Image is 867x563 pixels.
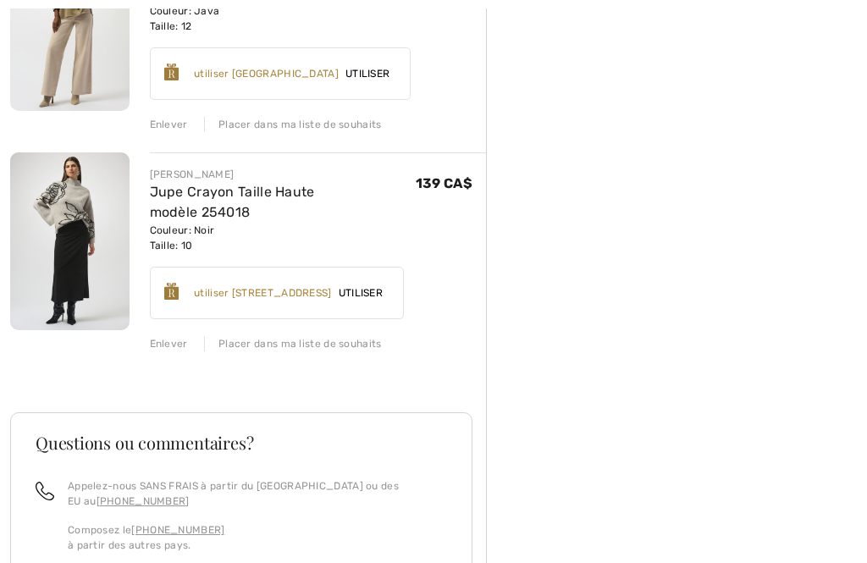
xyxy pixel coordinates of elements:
[150,117,188,132] div: Enlever
[97,495,190,507] a: [PHONE_NUMBER]
[194,285,332,301] div: utiliser [STREET_ADDRESS]
[194,66,339,81] div: utiliser [GEOGRAPHIC_DATA]
[164,283,179,300] img: Reward-Logo.svg
[150,336,188,351] div: Enlever
[150,167,416,182] div: [PERSON_NAME]
[332,285,389,301] span: Utiliser
[150,223,416,253] div: Couleur: Noir Taille: 10
[150,184,315,220] a: Jupe Crayon Taille Haute modèle 254018
[36,482,54,500] img: call
[204,117,382,132] div: Placer dans ma liste de souhaits
[68,478,447,509] p: Appelez-nous SANS FRAIS à partir du [GEOGRAPHIC_DATA] ou des EU au
[164,63,179,80] img: Reward-Logo.svg
[68,522,447,553] p: Composez le à partir des autres pays.
[204,336,382,351] div: Placer dans ma liste de souhaits
[150,3,416,34] div: Couleur: Java Taille: 12
[10,152,130,330] img: Jupe Crayon Taille Haute modèle 254018
[36,434,447,451] h3: Questions ou commentaires?
[339,66,396,81] span: Utiliser
[416,175,472,191] span: 139 CA$
[131,524,224,536] a: [PHONE_NUMBER]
